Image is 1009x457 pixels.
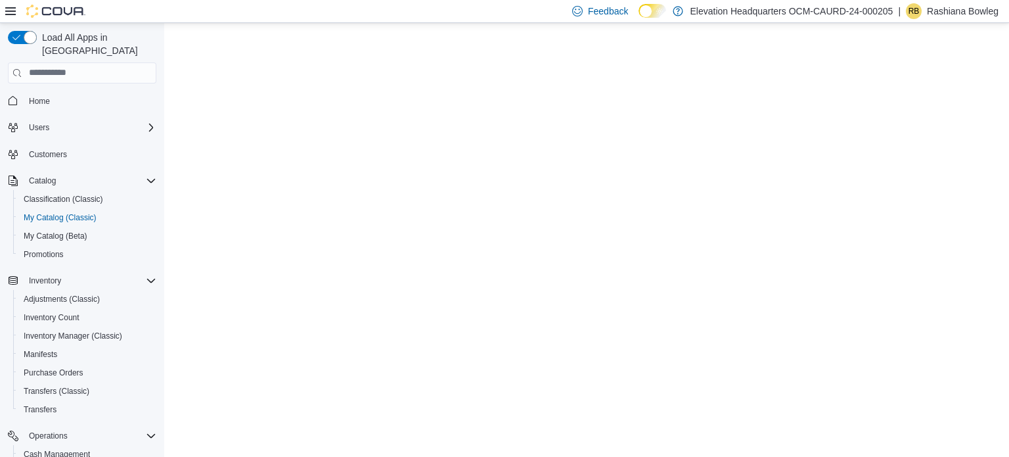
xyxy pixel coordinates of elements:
button: Manifests [13,345,162,364]
span: Home [29,96,50,107]
button: Operations [24,428,73,444]
button: My Catalog (Classic) [13,208,162,227]
span: Classification (Classic) [18,191,156,207]
button: Customers [3,145,162,164]
button: Inventory [24,273,66,289]
span: RB [908,3,920,19]
span: Promotions [18,247,156,262]
span: Transfers (Classic) [18,383,156,399]
span: Inventory [29,276,61,286]
button: Inventory Count [13,308,162,327]
span: Feedback [588,5,628,18]
span: Classification (Classic) [24,194,103,204]
span: Inventory [24,273,156,289]
span: Adjustments (Classic) [18,291,156,307]
span: Home [24,93,156,109]
span: Inventory Manager (Classic) [24,331,122,341]
button: Operations [3,427,162,445]
span: My Catalog (Beta) [24,231,87,241]
img: Cova [26,5,85,18]
button: Inventory Manager (Classic) [13,327,162,345]
p: Elevation Headquarters OCM-CAURD-24-000205 [690,3,893,19]
button: Adjustments (Classic) [13,290,162,308]
span: Load All Apps in [GEOGRAPHIC_DATA] [37,31,156,57]
button: Classification (Classic) [13,190,162,208]
span: Catalog [24,173,156,189]
button: My Catalog (Beta) [13,227,162,245]
a: My Catalog (Beta) [18,228,93,244]
span: Purchase Orders [24,368,83,378]
a: Adjustments (Classic) [18,291,105,307]
a: Transfers [18,402,62,418]
span: Users [24,120,156,135]
a: Purchase Orders [18,365,89,381]
span: My Catalog (Classic) [18,210,156,226]
span: Operations [24,428,156,444]
a: Classification (Classic) [18,191,108,207]
span: Inventory Manager (Classic) [18,328,156,344]
button: Home [3,91,162,110]
span: Catalog [29,176,56,186]
button: Transfers (Classic) [13,382,162,400]
button: Catalog [3,172,162,190]
button: Users [3,118,162,137]
a: Home [24,93,55,109]
button: Catalog [24,173,61,189]
a: Customers [24,147,72,162]
span: Adjustments (Classic) [24,294,100,304]
span: Transfers [24,404,56,415]
span: Users [29,122,49,133]
a: Inventory Manager (Classic) [18,328,127,344]
span: Operations [29,431,68,441]
button: Purchase Orders [13,364,162,382]
button: Transfers [13,400,162,419]
button: Users [24,120,55,135]
div: Rashiana Bowleg [906,3,922,19]
span: Manifests [24,349,57,360]
span: Inventory Count [18,310,156,325]
span: Purchase Orders [18,365,156,381]
button: Promotions [13,245,162,264]
span: Customers [29,149,67,160]
a: Promotions [18,247,69,262]
span: Inventory Count [24,312,79,323]
span: Promotions [24,249,64,260]
p: Rashiana Bowleg [927,3,998,19]
span: Transfers [18,402,156,418]
p: | [898,3,901,19]
span: Transfers (Classic) [24,386,89,397]
span: My Catalog (Beta) [18,228,156,244]
a: Inventory Count [18,310,85,325]
a: My Catalog (Classic) [18,210,102,226]
span: My Catalog (Classic) [24,212,97,223]
span: Customers [24,146,156,162]
span: Manifests [18,347,156,362]
button: Inventory [3,272,162,290]
input: Dark Mode [639,4,666,18]
a: Manifests [18,347,62,362]
a: Transfers (Classic) [18,383,95,399]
